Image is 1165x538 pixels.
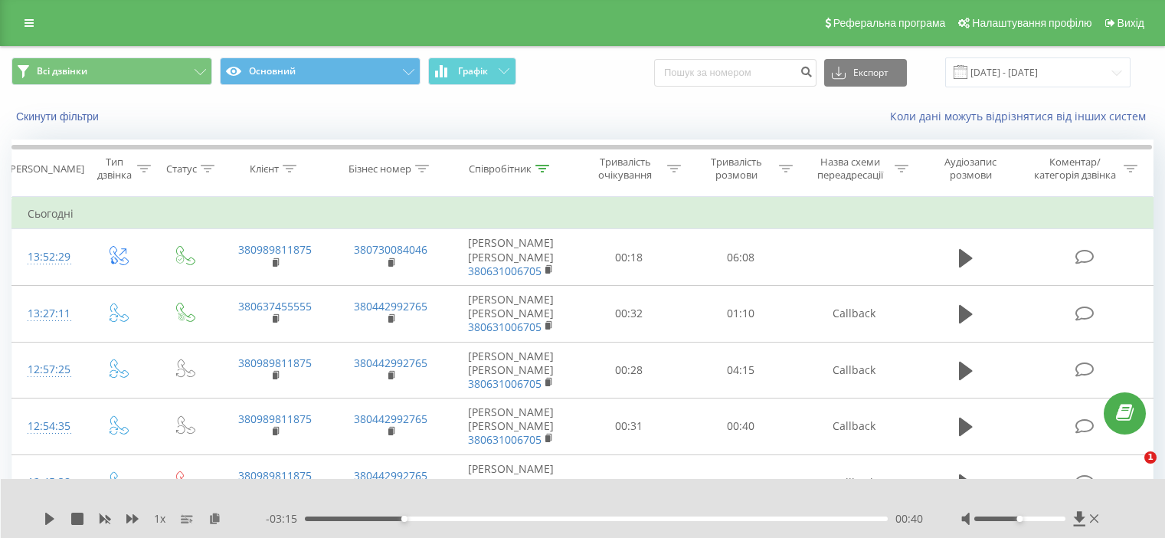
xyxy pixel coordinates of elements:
[449,229,574,286] td: [PERSON_NAME] [PERSON_NAME]
[166,162,197,176] div: Статус
[574,285,685,342] td: 00:32
[28,467,68,497] div: 12:45:38
[238,299,312,313] a: 380637455555
[468,264,542,278] a: 380631006705
[468,432,542,447] a: 380631006705
[1118,17,1144,29] span: Вихід
[685,342,796,399] td: 04:15
[890,109,1154,123] a: Коли дані можуть відрізнятися вiд інших систем
[574,229,685,286] td: 00:18
[926,156,1016,182] div: Аудіозапис розмови
[796,454,911,511] td: Callback
[220,57,421,85] button: Основний
[354,299,427,313] a: 380442992765
[449,399,574,455] td: [PERSON_NAME] [PERSON_NAME]
[587,156,664,182] div: Тривалість очікування
[685,399,796,455] td: 00:40
[685,285,796,342] td: 01:10
[37,65,87,77] span: Всі дзвінки
[354,242,427,257] a: 380730084046
[449,285,574,342] td: [PERSON_NAME] [PERSON_NAME]
[266,511,305,527] span: - 03:15
[1016,516,1023,522] div: Accessibility label
[699,156,775,182] div: Тривалість розмови
[154,511,165,527] span: 1 x
[354,412,427,426] a: 380442992765
[824,59,907,87] button: Експорт
[810,156,891,182] div: Назва схеми переадресації
[11,110,106,123] button: Скинути фільтри
[469,162,532,176] div: Співробітник
[238,242,312,257] a: 380989811875
[796,399,911,455] td: Callback
[449,454,574,511] td: [PERSON_NAME] [PERSON_NAME]
[796,285,911,342] td: Callback
[7,162,84,176] div: [PERSON_NAME]
[238,356,312,370] a: 380989811875
[250,162,279,176] div: Клієнт
[895,511,923,527] span: 00:40
[11,57,212,85] button: Всі дзвінки
[833,17,946,29] span: Реферальна програма
[28,299,68,329] div: 13:27:11
[468,320,542,334] a: 380631006705
[238,412,312,426] a: 380989811875
[654,59,816,87] input: Пошук за номером
[428,57,516,85] button: Графік
[972,17,1091,29] span: Налаштування профілю
[354,468,427,483] a: 380442992765
[12,198,1154,229] td: Сьогодні
[28,412,68,441] div: 12:54:35
[28,242,68,272] div: 13:52:29
[1030,156,1120,182] div: Коментар/категорія дзвінка
[401,516,407,522] div: Accessibility label
[685,454,796,511] td: 00:00
[1113,451,1150,488] iframe: Intercom live chat
[685,229,796,286] td: 06:08
[349,162,411,176] div: Бізнес номер
[449,342,574,399] td: [PERSON_NAME] [PERSON_NAME]
[574,399,685,455] td: 00:31
[796,342,911,399] td: Callback
[28,355,68,385] div: 12:57:25
[574,342,685,399] td: 00:28
[354,356,427,370] a: 380442992765
[238,468,312,483] a: 380989811875
[458,66,488,77] span: Графік
[574,454,685,511] td: 00:20
[468,376,542,391] a: 380631006705
[1144,451,1157,464] span: 1
[97,156,133,182] div: Тип дзвінка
